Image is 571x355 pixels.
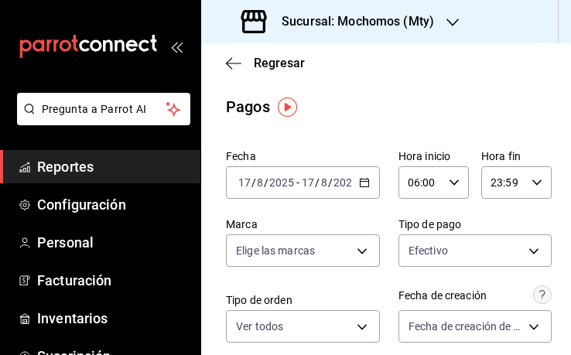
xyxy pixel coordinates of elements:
span: Reportes [37,156,188,177]
input: -- [238,176,251,189]
label: Tipo de pago [398,219,552,230]
label: Tipo de orden [226,295,380,306]
label: Hora fin [481,151,552,162]
input: -- [320,176,328,189]
label: Hora inicio [398,151,469,162]
a: Pregunta a Parrot AI [11,112,190,128]
span: Fecha de creación de orden [409,319,524,334]
button: Pregunta a Parrot AI [17,93,190,125]
input: ---- [268,176,295,189]
input: ---- [333,176,359,189]
span: Personal [37,232,188,253]
span: Pregunta a Parrot AI [42,101,166,118]
button: Regresar [226,56,305,70]
input: -- [301,176,315,189]
label: Marca [226,219,380,230]
span: Elige las marcas [236,243,315,258]
label: Fecha [226,151,380,162]
span: / [315,176,320,189]
span: Efectivo [409,243,448,258]
span: Inventarios [37,308,188,329]
img: Tooltip marker [278,97,297,117]
span: Regresar [254,56,305,70]
button: open_drawer_menu [170,40,183,53]
span: - [296,176,299,189]
span: / [264,176,268,189]
span: Facturación [37,270,188,291]
span: / [328,176,333,189]
div: Fecha de creación [398,288,487,304]
span: / [251,176,256,189]
h3: Sucursal: Mochomos (Mty) [269,12,434,31]
input: -- [256,176,264,189]
span: Ver todos [236,319,283,334]
span: Configuración [37,194,188,215]
div: Pagos [226,95,270,118]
